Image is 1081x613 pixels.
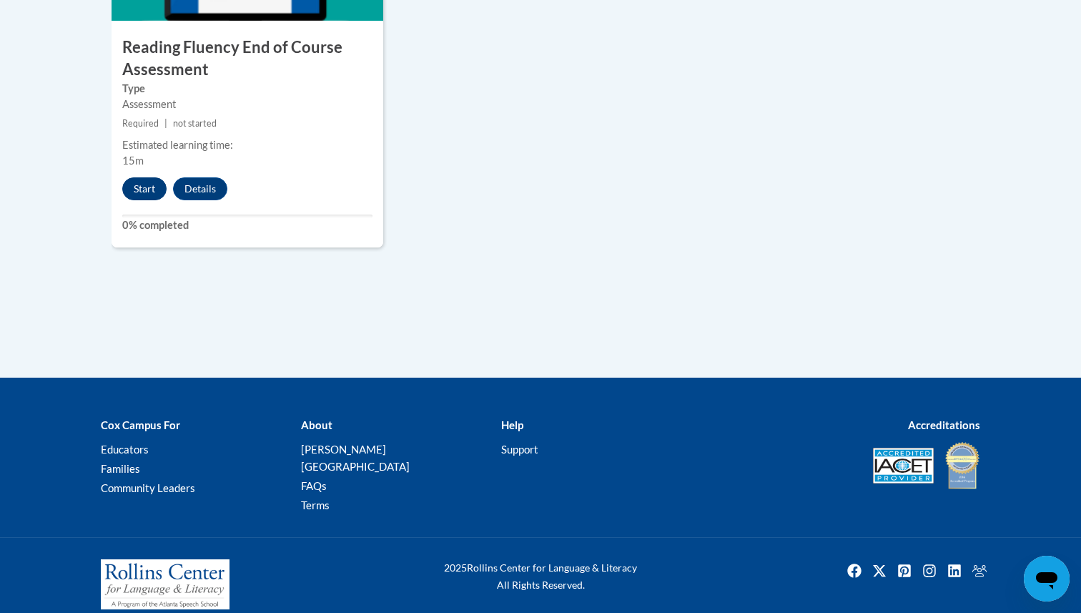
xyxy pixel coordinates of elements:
img: Accredited IACET® Provider [873,448,934,484]
button: Start [122,177,167,200]
b: Cox Campus For [101,418,180,431]
label: Type [122,81,372,97]
b: Help [501,418,523,431]
div: Estimated learning time: [122,137,372,153]
span: Required [122,118,159,129]
img: Facebook group icon [968,559,991,582]
a: FAQs [301,479,327,492]
span: 15m [122,155,144,167]
span: 2025 [444,561,467,574]
b: Accreditations [908,418,980,431]
a: Families [101,462,140,475]
a: Linkedin [943,559,966,582]
span: not started [173,118,217,129]
img: Twitter icon [868,559,891,582]
span: | [164,118,167,129]
img: Instagram icon [918,559,941,582]
b: About [301,418,332,431]
div: Assessment [122,97,372,112]
a: Support [501,443,538,456]
a: Facebook Group [968,559,991,582]
iframe: Button to launch messaging window [1024,556,1070,602]
a: [PERSON_NAME][GEOGRAPHIC_DATA] [301,443,410,473]
a: Community Leaders [101,481,195,494]
img: Facebook icon [843,559,866,582]
h3: Reading Fluency End of Course Assessment [112,36,383,81]
img: IDA® Accredited [944,441,980,491]
div: Rollins Center for Language & Literacy All Rights Reserved. [390,559,691,594]
a: Facebook [843,559,866,582]
img: Rollins Center for Language & Literacy - A Program of the Atlanta Speech School [101,559,229,609]
a: Pinterest [893,559,916,582]
label: 0% completed [122,217,372,233]
img: Pinterest icon [893,559,916,582]
a: Educators [101,443,149,456]
a: Instagram [918,559,941,582]
a: Twitter [868,559,891,582]
a: Terms [301,499,330,511]
button: Details [173,177,227,200]
img: LinkedIn icon [943,559,966,582]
